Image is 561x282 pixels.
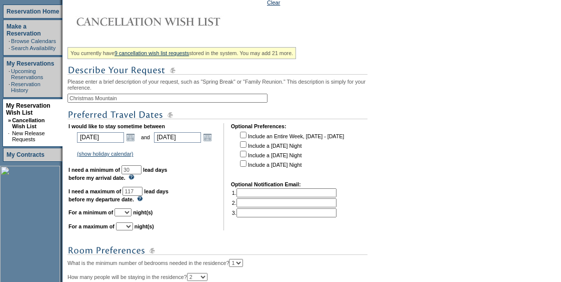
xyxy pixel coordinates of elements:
[11,38,56,44] a: Browse Calendars
[12,117,44,129] a: Cancellation Wish List
[6,60,54,67] a: My Reservations
[231,181,301,187] b: Optional Notification Email:
[125,132,136,143] a: Open the calendar popup.
[6,23,41,37] a: Make a Reservation
[68,123,165,129] b: I would like to stay sometime between
[67,47,296,59] div: You currently have stored in the system. You may add 21 more.
[8,117,11,123] b: »
[8,45,10,51] td: ·
[11,45,55,51] a: Search Availability
[133,209,152,215] b: night(s)
[12,130,44,142] a: New Release Requests
[128,174,134,180] img: questionMark_lightBlue.gif
[8,38,10,44] td: ·
[68,167,167,181] b: lead days before my arrival date.
[238,130,344,174] td: Include an Entire Week, [DATE] - [DATE] Include a [DATE] Night Include a [DATE] Night Include a [...
[134,223,154,229] b: night(s)
[68,209,113,215] b: For a minimum of
[8,68,10,80] td: ·
[68,223,114,229] b: For a maximum of
[232,188,336,197] td: 1.
[232,208,336,217] td: 3.
[8,130,11,142] td: ·
[11,68,43,80] a: Upcoming Reservations
[67,244,367,257] img: subTtlRoomPreferences.gif
[68,167,120,173] b: I need a minimum of
[68,188,168,202] b: lead days before my departure date.
[154,132,201,143] input: Date format: M/D/Y. Shortcut keys: [T] for Today. [UP] or [.] for Next Day. [DOWN] or [,] for Pre...
[232,198,336,207] td: 2.
[77,132,124,143] input: Date format: M/D/Y. Shortcut keys: [T] for Today. [UP] or [.] for Next Day. [DOWN] or [,] for Pre...
[8,81,10,93] td: ·
[6,8,59,15] a: Reservation Home
[231,123,286,129] b: Optional Preferences:
[114,50,189,56] a: 9 cancellation wish list requests
[77,151,133,157] a: (show holiday calendar)
[202,132,213,143] a: Open the calendar popup.
[68,188,121,194] b: I need a maximum of
[137,196,143,201] img: questionMark_lightBlue.gif
[6,151,44,158] a: My Contracts
[11,81,40,93] a: Reservation History
[139,130,151,144] td: and
[6,102,50,116] a: My Reservation Wish List
[67,12,267,32] img: Cancellation Wish List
